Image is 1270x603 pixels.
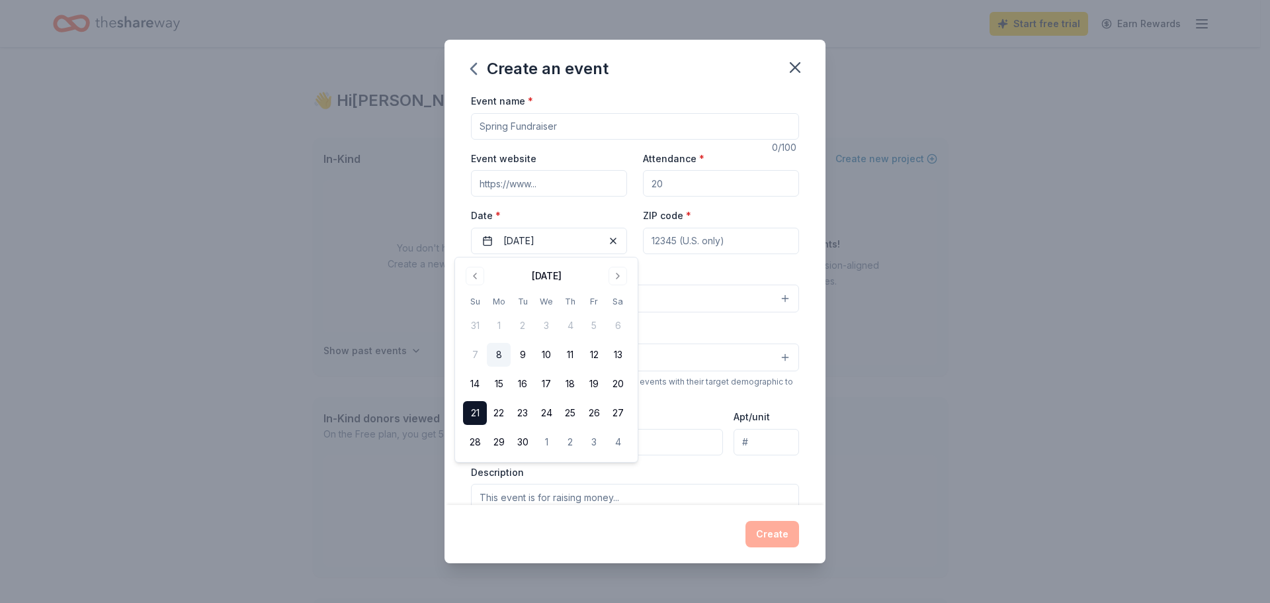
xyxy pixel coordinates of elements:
[558,295,582,308] th: Thursday
[734,410,770,424] label: Apt/unit
[534,343,558,367] button: 10
[609,267,627,285] button: Go to next month
[582,295,606,308] th: Friday
[643,170,799,197] input: 20
[511,372,534,396] button: 16
[534,295,558,308] th: Wednesday
[772,140,799,156] div: 0 /100
[471,58,609,79] div: Create an event
[582,343,606,367] button: 12
[534,372,558,396] button: 17
[558,401,582,425] button: 25
[466,267,484,285] button: Go to previous month
[463,430,487,454] button: 28
[487,430,511,454] button: 29
[558,372,582,396] button: 18
[487,401,511,425] button: 22
[511,430,534,454] button: 30
[487,372,511,396] button: 15
[558,343,582,367] button: 11
[471,170,627,197] input: https://www...
[534,401,558,425] button: 24
[471,466,524,479] label: Description
[643,152,704,165] label: Attendance
[471,152,536,165] label: Event website
[606,430,630,454] button: 4
[463,372,487,396] button: 14
[511,343,534,367] button: 9
[558,430,582,454] button: 2
[606,295,630,308] th: Saturday
[532,268,562,284] div: [DATE]
[511,295,534,308] th: Tuesday
[487,295,511,308] th: Monday
[643,209,691,222] label: ZIP code
[534,430,558,454] button: 1
[734,429,799,455] input: #
[582,401,606,425] button: 26
[487,343,511,367] button: 8
[471,228,627,254] button: [DATE]
[606,372,630,396] button: 20
[582,430,606,454] button: 3
[643,228,799,254] input: 12345 (U.S. only)
[463,401,487,425] button: 21
[582,372,606,396] button: 19
[606,401,630,425] button: 27
[471,113,799,140] input: Spring Fundraiser
[471,209,627,222] label: Date
[511,401,534,425] button: 23
[463,295,487,308] th: Sunday
[606,343,630,367] button: 13
[471,95,533,108] label: Event name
